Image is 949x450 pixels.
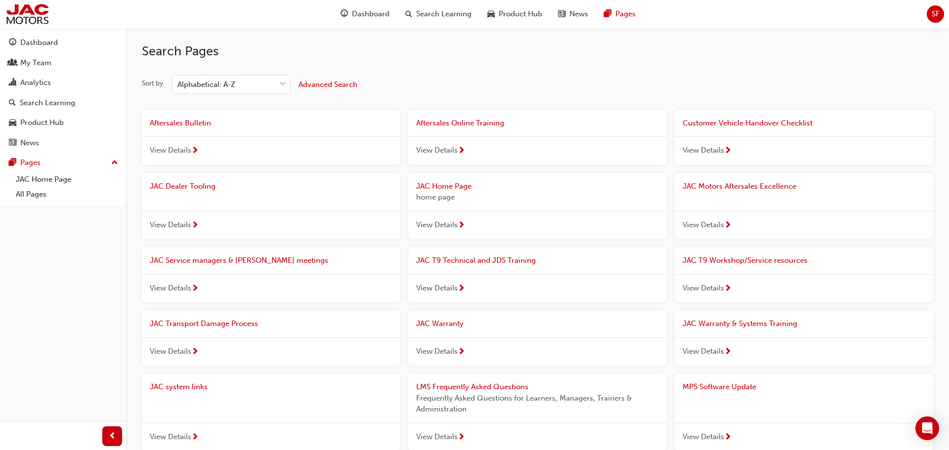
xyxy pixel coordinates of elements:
[416,119,504,127] span: Aftersales Online Training
[416,283,458,294] span: View Details
[111,157,118,169] span: up-icon
[683,346,724,357] span: View Details
[915,416,939,440] div: Open Intercom Messenger
[142,247,400,302] a: JAC Service managers & [PERSON_NAME] meetingsView Details
[142,110,400,165] a: Aftersales BulletinView Details
[596,4,644,24] a: pages-iconPages
[479,4,550,24] a: car-iconProduct Hub
[416,346,458,357] span: View Details
[352,8,389,20] span: Dashboard
[20,77,51,88] div: Analytics
[4,54,122,72] a: My Team
[558,8,565,20] span: news-icon
[458,348,465,357] span: next-icon
[408,173,667,240] a: JAC Home Pagehome pageView Details
[9,59,16,68] span: people-icon
[724,348,732,357] span: next-icon
[416,219,458,231] span: View Details
[150,283,191,294] span: View Details
[333,4,397,24] a: guage-iconDashboard
[150,182,216,191] span: JAC Dealer Tooling
[150,431,191,443] span: View Details
[9,139,16,148] span: news-icon
[416,256,536,265] span: JAC T9 Technical and JDS Training
[20,97,75,109] div: Search Learning
[20,137,39,149] div: News
[683,219,724,231] span: View Details
[150,119,211,127] span: Aftersales Bulletin
[416,145,458,156] span: View Details
[20,117,64,128] div: Product Hub
[9,79,16,87] span: chart-icon
[191,147,199,156] span: next-icon
[191,285,199,293] span: next-icon
[4,114,122,132] a: Product Hub
[499,8,542,20] span: Product Hub
[20,37,58,48] div: Dashboard
[416,182,472,191] span: JAC Home Page
[416,319,464,328] span: JAC Warranty
[150,256,328,265] span: JAC Service managers & [PERSON_NAME] meetings
[487,8,495,20] span: car-icon
[12,187,122,202] a: All Pages
[683,431,724,443] span: View Details
[20,57,51,69] div: My Team
[109,430,116,443] span: prev-icon
[9,119,16,127] span: car-icon
[191,348,199,357] span: next-icon
[4,154,122,172] button: Pages
[9,159,16,167] span: pages-icon
[4,34,122,52] a: Dashboard
[177,79,235,90] div: Alphabetical: A-Z
[416,8,472,20] span: Search Learning
[416,382,528,391] span: LMS Frequently Asked Questions
[299,80,357,89] span: Advanced Search
[4,32,122,154] button: DashboardMy TeamAnalyticsSearch LearningProduct HubNews
[142,43,933,59] h2: Search Pages
[191,221,199,230] span: next-icon
[299,75,357,94] button: Advanced Search
[405,8,412,20] span: search-icon
[150,346,191,357] span: View Details
[458,221,465,230] span: next-icon
[150,319,258,328] span: JAC Transport Damage Process
[5,3,50,25] img: jac-portal
[191,433,199,442] span: next-icon
[150,145,191,156] span: View Details
[927,5,944,23] button: SF
[569,8,588,20] span: News
[615,8,636,20] span: Pages
[416,431,458,443] span: View Details
[408,247,667,302] a: JAC T9 Technical and JDS TrainingView Details
[550,4,596,24] a: news-iconNews
[724,285,732,293] span: next-icon
[683,319,797,328] span: JAC Warranty & Systems Training
[724,433,732,442] span: next-icon
[675,173,933,240] a: JAC Motors Aftersales ExcellenceView Details
[12,172,122,187] a: JAC Home Page
[724,147,732,156] span: next-icon
[683,382,756,391] span: MP5 Software Update
[458,285,465,293] span: next-icon
[150,382,208,391] span: JAC system links
[20,157,41,168] div: Pages
[675,310,933,366] a: JAC Warranty & Systems TrainingView Details
[683,145,724,156] span: View Details
[408,310,667,366] a: JAC WarrantyView Details
[675,247,933,302] a: JAC T9 Workshop/Service resourcesView Details
[142,310,400,366] a: JAC Transport Damage ProcessView Details
[416,192,659,203] span: home page
[9,99,16,108] span: search-icon
[604,8,611,20] span: pages-icon
[458,433,465,442] span: next-icon
[932,8,940,20] span: SF
[4,134,122,152] a: News
[4,74,122,92] a: Analytics
[458,147,465,156] span: next-icon
[683,119,813,127] span: Customer Vehicle Handover Checklist
[142,173,400,240] a: JAC Dealer ToolingView Details
[724,221,732,230] span: next-icon
[9,39,16,47] span: guage-icon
